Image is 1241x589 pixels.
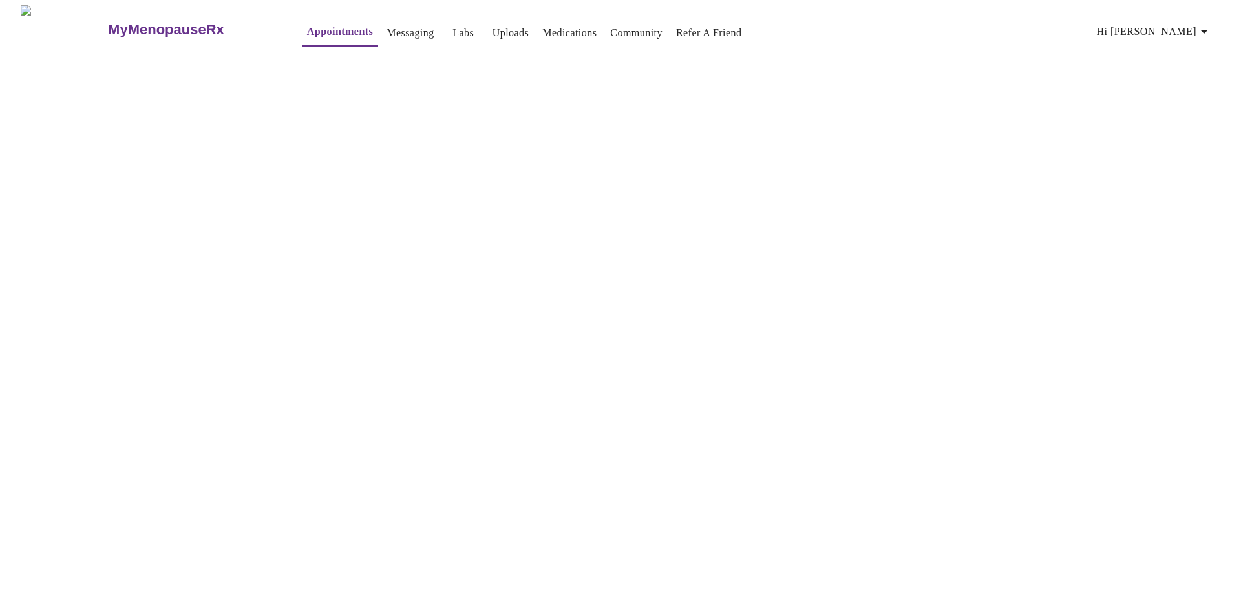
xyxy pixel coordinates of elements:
a: Medications [542,24,597,42]
a: Refer a Friend [676,24,742,42]
a: Appointments [307,23,373,41]
img: MyMenopauseRx Logo [21,5,107,54]
a: Messaging [387,24,434,42]
a: MyMenopauseRx [107,7,276,52]
a: Community [610,24,663,42]
button: Messaging [381,20,439,46]
button: Uploads [487,20,535,46]
a: Labs [452,24,474,42]
button: Labs [443,20,484,46]
a: Uploads [493,24,529,42]
button: Appointments [302,19,378,47]
span: Hi [PERSON_NAME] [1097,23,1212,41]
button: Community [605,20,668,46]
button: Refer a Friend [671,20,747,46]
h3: MyMenopauseRx [108,21,224,38]
button: Hi [PERSON_NAME] [1092,19,1217,45]
button: Medications [537,20,602,46]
